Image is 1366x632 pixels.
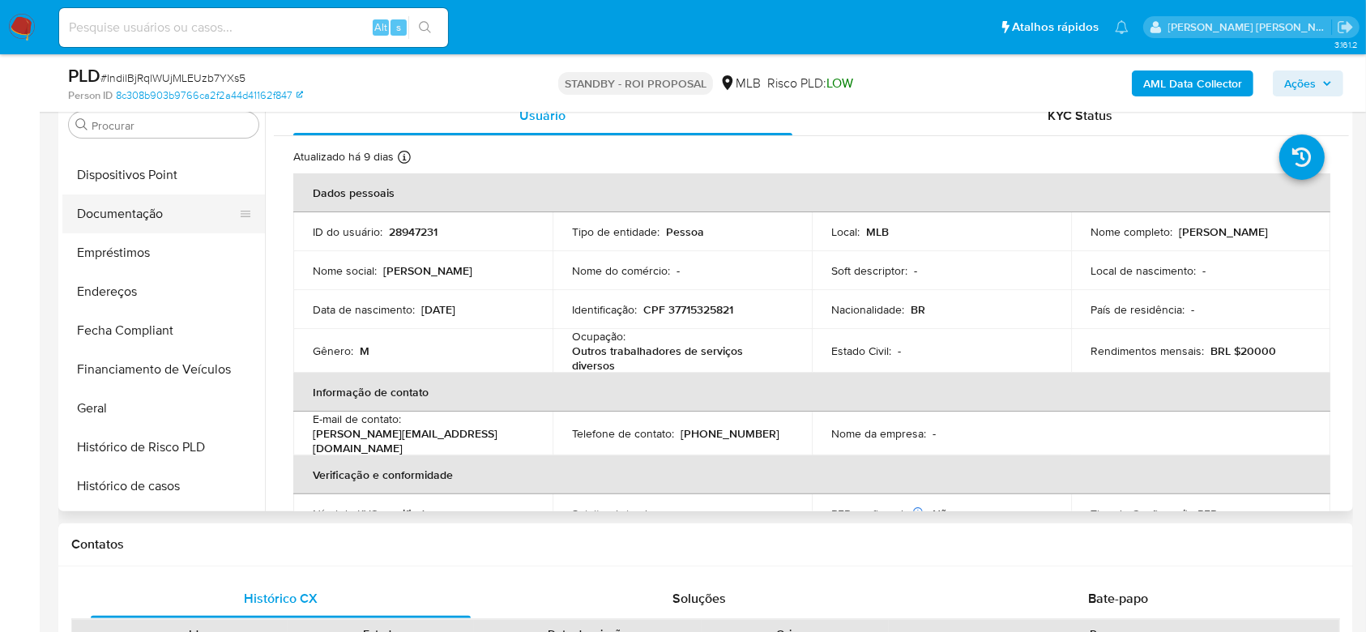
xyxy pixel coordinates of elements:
span: Risco PLD: [767,75,853,92]
b: PLD [68,62,100,88]
span: Ações [1284,70,1316,96]
button: Geral [62,389,265,428]
p: andrea.asantos@mercadopago.com.br [1168,19,1332,35]
button: Procurar [75,118,88,131]
a: Sair [1337,19,1354,36]
p: Nome da empresa : [831,426,926,441]
p: Data de nascimento : [313,302,415,317]
button: Fecha Compliant [62,311,265,350]
p: verified [386,506,425,521]
p: - [677,263,680,278]
b: AML Data Collector [1143,70,1242,96]
p: STANDBY - ROI PROPOSAL [558,72,713,95]
p: Nacionalidade : [831,302,904,317]
p: Nome completo : [1091,224,1172,239]
span: # IndilBjRqlWUjMLEUzb7YXs5 [100,70,245,86]
span: Alt [374,19,387,35]
button: Dispositivos Point [62,156,265,194]
p: Sujeito obrigado : [572,506,656,521]
p: 28947231 [389,224,438,239]
a: 8c308b903b9766ca2f2a44d41162f847 [116,88,303,103]
span: Soluções [672,589,726,608]
span: KYC Status [1048,106,1112,125]
p: M [360,344,369,358]
p: BR [911,302,925,317]
p: Soft descriptor : [831,263,907,278]
p: Outros trabalhadores de serviços diversos [572,344,786,373]
p: Tipo de entidade : [572,224,660,239]
p: - [933,426,936,441]
button: search-icon [408,16,442,39]
p: País de residência : [1091,302,1185,317]
p: Tipo de Confirmação PEP : [1091,506,1219,521]
p: - [1226,506,1229,521]
p: Nível de KYC : [313,506,380,521]
p: Rendimentos mensais : [1091,344,1204,358]
p: Identificação : [572,302,637,317]
p: [DATE] [421,302,455,317]
p: - [1202,263,1206,278]
p: - [1191,302,1194,317]
p: Estado Civil : [831,344,891,358]
input: Pesquise usuários ou casos... [59,17,448,38]
p: Local : [831,224,860,239]
th: Verificação e conformidade [293,455,1330,494]
p: [PERSON_NAME][EMAIL_ADDRESS][DOMAIN_NAME] [313,426,527,455]
button: Financiamento de Veículos [62,350,265,389]
span: s [396,19,401,35]
p: Nome social : [313,263,377,278]
span: LOW [826,74,853,92]
p: Nome do comércio : [572,263,670,278]
div: MLB [719,75,761,92]
button: Ações [1273,70,1343,96]
th: Informação de contato [293,373,1330,412]
th: Dados pessoais [293,173,1330,212]
span: Histórico CX [244,589,318,608]
p: - [898,344,901,358]
a: Notificações [1115,20,1129,34]
p: Local de nascimento : [1091,263,1196,278]
button: AML Data Collector [1132,70,1253,96]
b: Person ID [68,88,113,103]
button: Histórico de Risco PLD [62,428,265,467]
p: CPF 37715325821 [643,302,733,317]
span: Bate-papo [1088,589,1148,608]
p: MLB [866,224,889,239]
p: Atualizado há 9 dias [293,149,394,164]
span: Usuário [519,106,566,125]
p: [PHONE_NUMBER] [681,426,779,441]
p: [PERSON_NAME] [1179,224,1268,239]
button: Histórico de conversas [62,506,265,544]
button: Histórico de casos [62,467,265,506]
h1: Contatos [71,536,1340,553]
p: Gênero : [313,344,353,358]
p: E-mail de contato : [313,412,401,426]
p: [PERSON_NAME] [383,263,472,278]
p: Pessoa [666,224,704,239]
p: BRL $20000 [1210,344,1276,358]
p: Ocupação : [572,329,625,344]
button: Endereços [62,272,265,311]
p: - [914,263,917,278]
p: Não [933,506,954,521]
button: Empréstimos [62,233,265,272]
p: PEP confirmado : [831,506,926,521]
span: 3.161.2 [1334,38,1358,51]
p: ID do usuário : [313,224,382,239]
button: Documentação [62,194,252,233]
p: - [663,506,666,521]
span: Atalhos rápidos [1012,19,1099,36]
input: Procurar [92,118,252,133]
p: Telefone de contato : [572,426,674,441]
